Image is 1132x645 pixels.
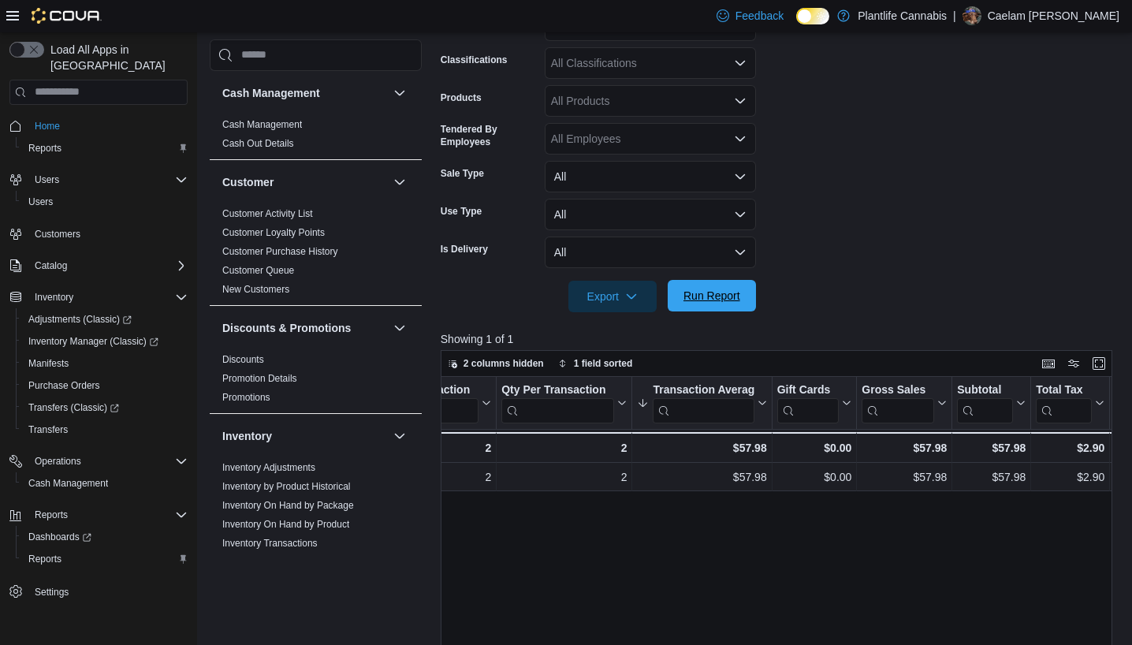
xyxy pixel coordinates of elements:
[1036,468,1104,487] div: $2.90
[28,505,74,524] button: Reports
[222,138,294,149] a: Cash Out Details
[28,256,73,275] button: Catalog
[28,335,158,348] span: Inventory Manager (Classic)
[776,382,839,423] div: Gift Card Sales
[222,392,270,403] a: Promotions
[441,331,1119,347] p: Showing 1 of 1
[390,173,409,192] button: Customer
[501,468,627,487] div: 2
[222,499,354,512] span: Inventory On Hand by Package
[963,6,981,25] div: Caelam Pixley
[28,452,88,471] button: Operations
[22,528,98,546] a: Dashboards
[28,379,100,392] span: Purchase Orders
[22,474,188,493] span: Cash Management
[776,382,839,397] div: Gift Cards
[22,376,106,395] a: Purchase Orders
[441,123,538,148] label: Tendered By Employees
[3,222,194,245] button: Customers
[22,354,75,373] a: Manifests
[796,8,829,24] input: Dark Mode
[28,196,53,208] span: Users
[776,438,851,457] div: $0.00
[988,6,1119,25] p: Caelam [PERSON_NAME]
[28,116,188,136] span: Home
[501,382,614,423] div: Qty Per Transaction
[222,264,294,277] span: Customer Queue
[16,137,194,159] button: Reports
[22,139,188,158] span: Reports
[3,169,194,191] button: Users
[222,118,302,131] span: Cash Management
[441,205,482,218] label: Use Type
[957,382,1013,423] div: Subtotal
[28,256,188,275] span: Catalog
[28,452,188,471] span: Operations
[222,174,274,190] h3: Customer
[222,85,320,101] h3: Cash Management
[35,509,68,521] span: Reports
[501,382,614,397] div: Qty Per Transaction
[441,167,484,180] label: Sale Type
[1036,382,1092,423] div: Total Tax
[28,313,132,326] span: Adjustments (Classic)
[22,550,68,569] a: Reports
[222,500,354,511] a: Inventory On Hand by Package
[545,161,756,192] button: All
[22,310,188,329] span: Adjustments (Classic)
[222,137,294,150] span: Cash Out Details
[28,581,188,601] span: Settings
[222,391,270,404] span: Promotions
[776,468,851,487] div: $0.00
[35,586,69,598] span: Settings
[222,354,264,365] a: Discounts
[222,320,351,336] h3: Discounts & Promotions
[858,6,947,25] p: Plantlife Cannabis
[734,132,747,145] button: Open list of options
[356,468,492,487] div: 2
[28,401,119,414] span: Transfers (Classic)
[28,117,66,136] a: Home
[3,580,194,602] button: Settings
[3,255,194,277] button: Catalog
[222,372,297,385] span: Promotion Details
[390,319,409,337] button: Discounts & Promotions
[28,224,188,244] span: Customers
[22,420,188,439] span: Transfers
[222,481,351,492] a: Inventory by Product Historical
[28,505,188,524] span: Reports
[22,139,68,158] a: Reports
[222,320,387,336] button: Discounts & Promotions
[28,553,61,565] span: Reports
[22,474,114,493] a: Cash Management
[957,438,1026,457] div: $57.98
[28,170,188,189] span: Users
[28,288,188,307] span: Inventory
[222,537,318,550] span: Inventory Transactions
[28,225,87,244] a: Customers
[862,382,947,423] button: Gross Sales
[637,438,766,457] div: $57.98
[9,108,188,644] nav: Complex example
[545,199,756,230] button: All
[22,310,138,329] a: Adjustments (Classic)
[390,427,409,446] button: Inventory
[22,398,125,417] a: Transfers (Classic)
[28,142,61,155] span: Reports
[16,308,194,330] a: Adjustments (Classic)
[16,548,194,570] button: Reports
[16,352,194,375] button: Manifests
[22,192,59,211] a: Users
[862,468,947,487] div: $57.98
[222,207,313,220] span: Customer Activity List
[1036,382,1104,423] button: Total Tax
[796,24,797,25] span: Dark Mode
[222,265,294,276] a: Customer Queue
[3,504,194,526] button: Reports
[222,428,272,444] h3: Inventory
[35,120,60,132] span: Home
[441,243,488,255] label: Is Delivery
[222,283,289,296] span: New Customers
[1064,354,1083,373] button: Display options
[22,528,188,546] span: Dashboards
